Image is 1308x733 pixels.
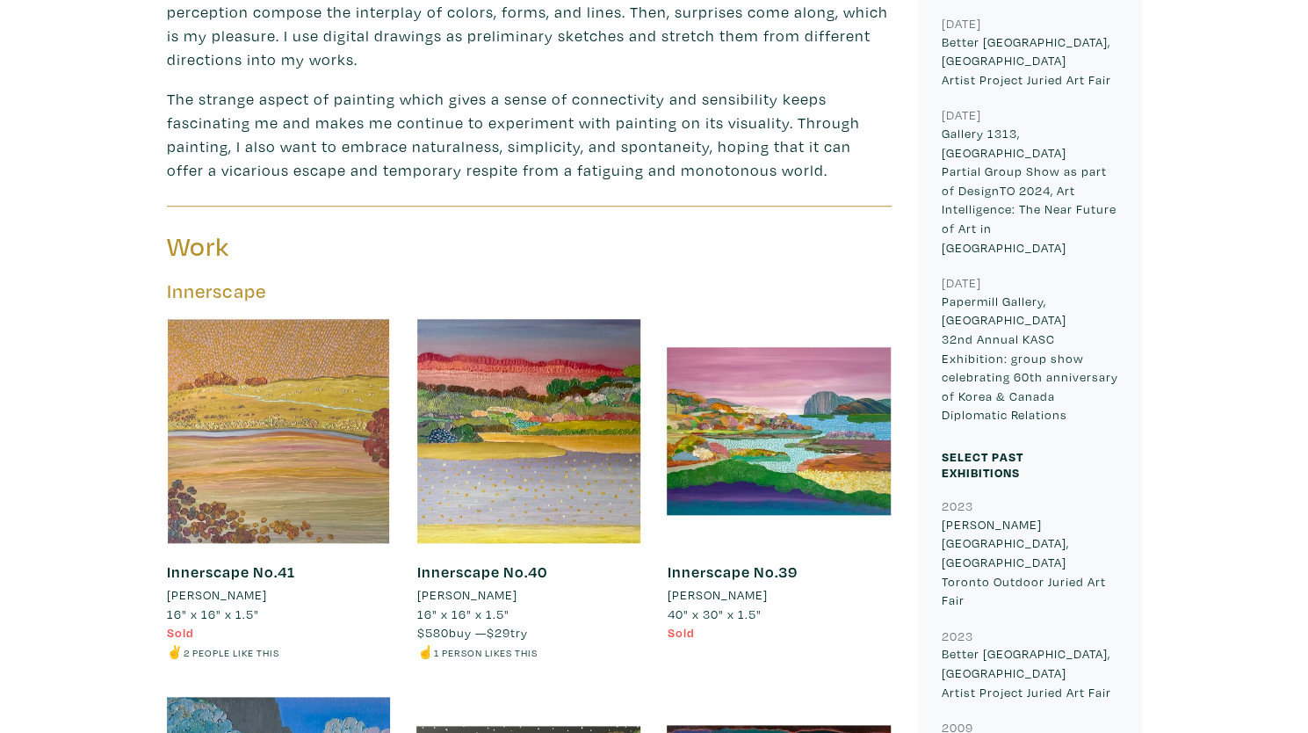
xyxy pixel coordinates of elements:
span: buy — try [416,624,527,641]
span: $29 [486,624,509,641]
li: ☝️ [416,642,640,662]
small: [DATE] [942,106,981,123]
span: Sold [167,624,194,641]
p: [PERSON_NAME][GEOGRAPHIC_DATA], [GEOGRAPHIC_DATA] Toronto Outdoor Juried Art Fair [942,515,1118,610]
li: [PERSON_NAME] [167,585,267,605]
p: Gallery 1313, [GEOGRAPHIC_DATA] Partial Group Show as part of DesignTO 2024, Art Intelligence: Th... [942,124,1118,257]
a: Innerscape No.40 [416,562,546,582]
p: Better [GEOGRAPHIC_DATA], [GEOGRAPHIC_DATA] Artist Project Juried Art Fair [942,644,1118,701]
a: Innerscape No.41 [167,562,295,582]
span: 40" x 30" x 1.5" [667,606,761,622]
li: ✌️ [167,642,391,662]
small: 2 people like this [184,646,279,659]
p: The strange aspect of painting which gives a sense of connectivity and sensibility keeps fascinat... [167,87,892,182]
h3: Work [167,230,517,264]
a: [PERSON_NAME] [416,585,640,605]
a: Innerscape No.39 [667,562,797,582]
p: Papermill Gallery, [GEOGRAPHIC_DATA] 32nd Annual KASC Exhibition: group show celebrating 60th ann... [942,292,1118,425]
h5: Innerscape [167,279,892,303]
small: [DATE] [942,15,981,32]
small: 2023 [942,497,973,514]
small: 2023 [942,628,973,644]
li: [PERSON_NAME] [416,585,517,605]
small: 1 person likes this [433,646,537,659]
span: 16" x 16" x 1.5" [416,606,509,622]
a: [PERSON_NAME] [667,585,891,605]
small: [DATE] [942,274,981,291]
a: [PERSON_NAME] [167,585,391,605]
small: Select Past Exhibitions [942,448,1023,481]
span: Sold [667,624,694,641]
span: 16" x 16" x 1.5" [167,606,259,622]
p: Better [GEOGRAPHIC_DATA], [GEOGRAPHIC_DATA] Artist Project Juried Art Fair [942,33,1118,90]
span: $580 [416,624,448,641]
li: [PERSON_NAME] [667,585,767,605]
